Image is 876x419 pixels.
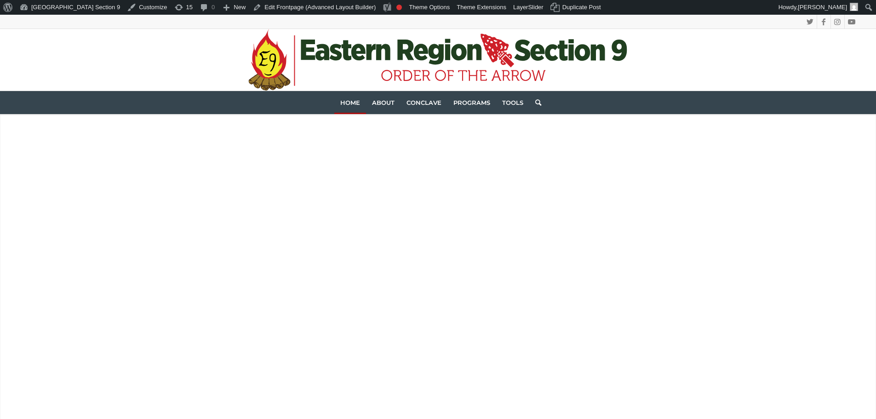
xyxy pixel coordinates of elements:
a: Link to Youtube [845,15,859,29]
span: Programs [453,99,490,106]
a: Tools [496,91,529,114]
span: [PERSON_NAME] [798,4,847,11]
a: Home [334,91,366,114]
a: Search [529,91,541,114]
span: Home [340,99,360,106]
a: Link to Instagram [831,15,844,29]
a: About [366,91,401,114]
a: Link to Facebook [817,15,830,29]
a: Conclave [401,91,447,114]
span: Conclave [407,99,441,106]
span: About [372,99,395,106]
a: Link to Twitter [803,15,817,29]
a: Programs [447,91,496,114]
span: Tools [502,99,523,106]
div: Focus keyphrase not set [396,5,402,10]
